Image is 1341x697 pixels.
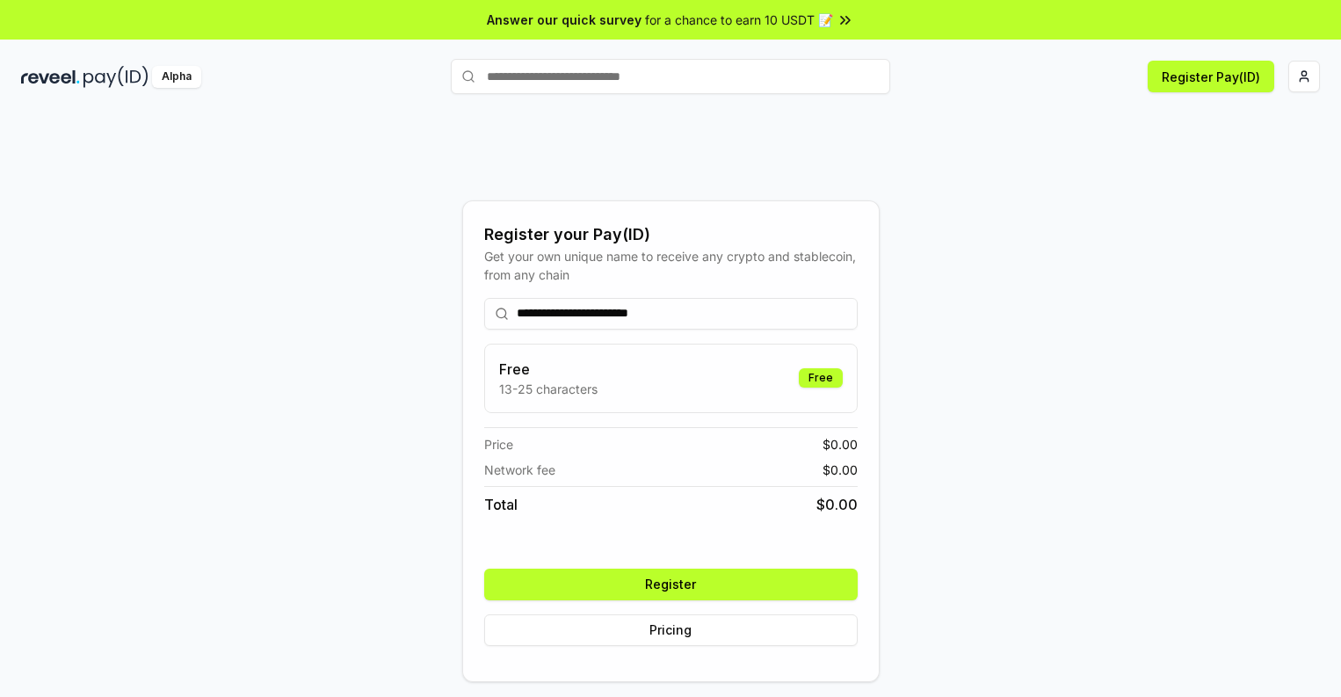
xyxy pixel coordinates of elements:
[816,494,858,515] span: $ 0.00
[487,11,642,29] span: Answer our quick survey
[484,222,858,247] div: Register your Pay(ID)
[823,435,858,454] span: $ 0.00
[499,359,598,380] h3: Free
[799,368,843,388] div: Free
[484,569,858,600] button: Register
[484,494,518,515] span: Total
[83,66,149,88] img: pay_id
[484,247,858,284] div: Get your own unique name to receive any crypto and stablecoin, from any chain
[1148,61,1274,92] button: Register Pay(ID)
[823,461,858,479] span: $ 0.00
[645,11,833,29] span: for a chance to earn 10 USDT 📝
[484,435,513,454] span: Price
[499,380,598,398] p: 13-25 characters
[21,66,80,88] img: reveel_dark
[152,66,201,88] div: Alpha
[484,461,555,479] span: Network fee
[484,614,858,646] button: Pricing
